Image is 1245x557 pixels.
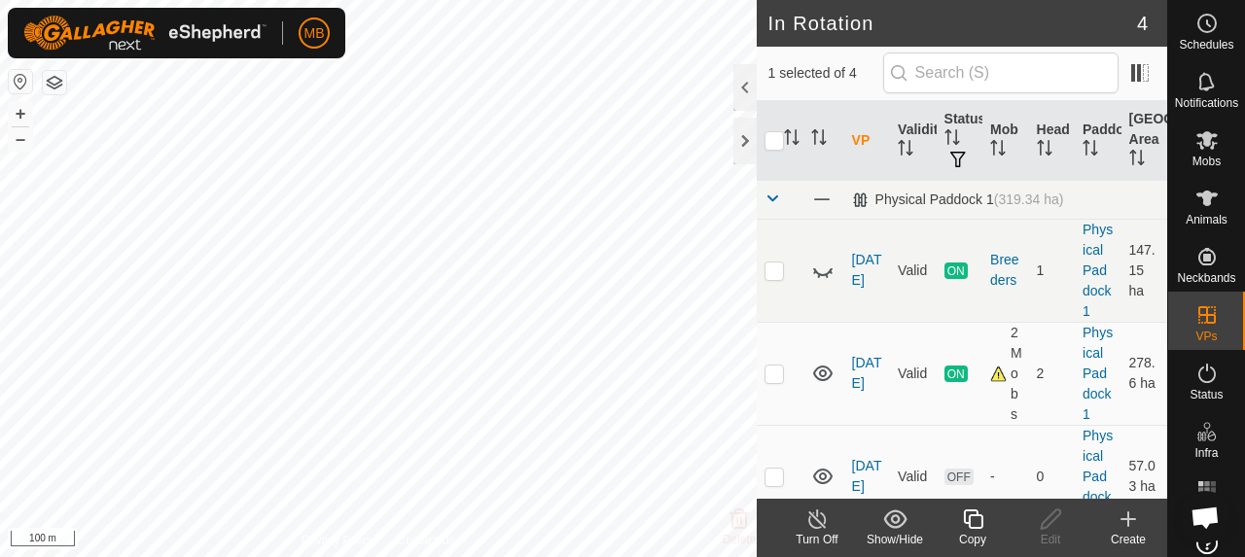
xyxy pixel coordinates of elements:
[944,132,960,148] p-sorticon: Activate to sort
[1029,425,1075,528] td: 0
[1175,97,1238,109] span: Notifications
[1121,322,1167,425] td: 278.6 ha
[852,458,882,494] a: [DATE]
[1083,222,1113,319] a: Physical Paddock 1
[1195,331,1217,342] span: VPs
[9,127,32,151] button: –
[890,101,936,181] th: Validity
[856,531,934,548] div: Show/Hide
[1029,322,1075,425] td: 2
[9,102,32,125] button: +
[768,63,883,84] span: 1 selected of 4
[778,531,856,548] div: Turn Off
[937,101,982,181] th: Status
[852,355,882,391] a: [DATE]
[990,467,1020,487] div: -
[1179,491,1231,543] div: Open chat
[1037,143,1052,158] p-sorticon: Activate to sort
[1121,101,1167,181] th: [GEOGRAPHIC_DATA] Area
[890,425,936,528] td: Valid
[1129,153,1145,168] p-sorticon: Activate to sort
[1083,325,1113,422] a: Physical Paddock 1
[1177,272,1235,284] span: Neckbands
[852,252,882,288] a: [DATE]
[304,23,325,44] span: MB
[944,469,974,485] span: OFF
[898,143,913,158] p-sorticon: Activate to sort
[883,52,1119,93] input: Search (S)
[1083,428,1113,525] a: Physical Paddock 1
[994,191,1064,207] span: (319.34 ha)
[1029,101,1075,181] th: Head
[1012,531,1089,548] div: Edit
[23,16,267,51] img: Gallagher Logo
[944,366,968,382] span: ON
[1192,156,1221,167] span: Mobs
[1083,143,1098,158] p-sorticon: Activate to sort
[43,71,66,94] button: Map Layers
[1121,425,1167,528] td: 57.03 ha
[1179,39,1233,51] span: Schedules
[811,132,827,148] p-sorticon: Activate to sort
[990,323,1020,425] div: 2 Mobs
[784,132,800,148] p-sorticon: Activate to sort
[1137,9,1148,38] span: 4
[1194,447,1218,459] span: Infra
[1186,214,1227,226] span: Animals
[990,250,1020,291] div: Breeders
[1190,389,1223,400] span: Status
[844,101,890,181] th: VP
[852,191,1064,208] div: Physical Paddock 1
[9,70,32,93] button: Reset Map
[397,532,454,549] a: Contact Us
[982,101,1028,181] th: Mob
[890,322,936,425] td: Valid
[944,262,968,279] span: ON
[1029,219,1075,322] td: 1
[1121,219,1167,322] td: 147.15 ha
[1183,505,1230,517] span: Heatmap
[768,12,1137,35] h2: In Rotation
[1089,531,1167,548] div: Create
[302,532,374,549] a: Privacy Policy
[934,531,1012,548] div: Copy
[990,143,1006,158] p-sorticon: Activate to sort
[890,219,936,322] td: Valid
[1075,101,1120,181] th: Paddock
